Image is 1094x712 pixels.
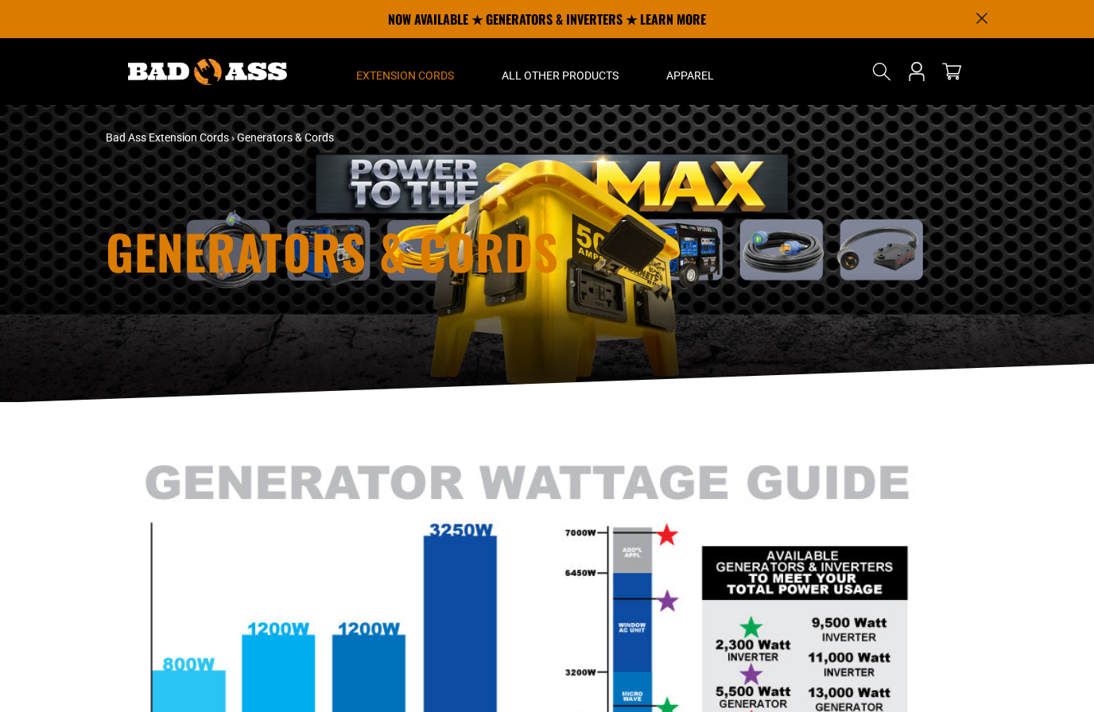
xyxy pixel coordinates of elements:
[356,68,454,83] span: Extension Cords
[478,38,642,105] summary: All Other Products
[231,131,235,144] span: ›
[128,59,287,85] img: Bad Ass Extension Cords
[106,131,229,144] a: Bad Ass Extension Cords
[502,68,619,83] span: All Other Products
[869,59,894,84] summary: Search
[106,227,686,275] h1: Generators & Cords
[642,38,738,105] summary: Apparel
[332,38,478,105] summary: Extension Cords
[237,131,334,144] span: Generators & Cords
[666,68,714,83] span: Apparel
[106,130,686,146] nav: breadcrumbs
